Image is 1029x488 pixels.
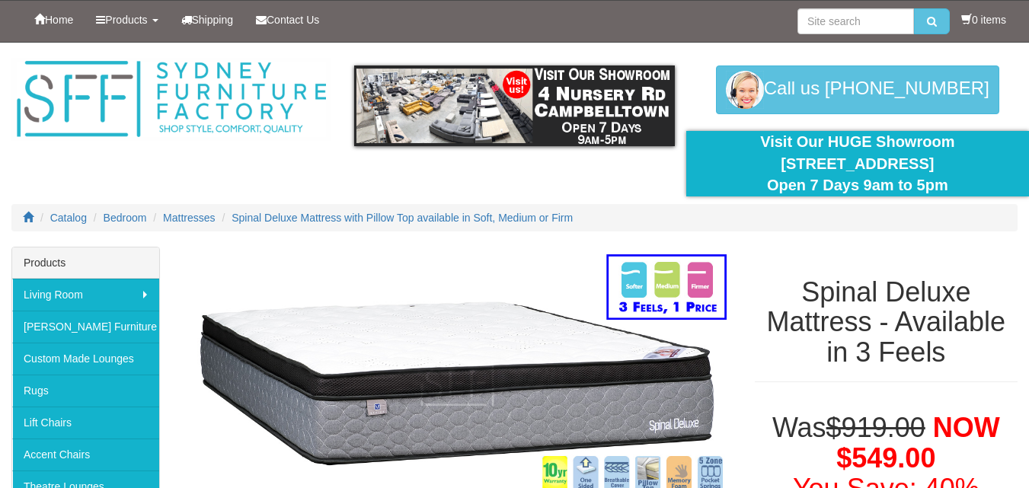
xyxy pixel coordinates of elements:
[755,277,1018,368] h1: Spinal Deluxe Mattress - Available in 3 Feels
[12,279,159,311] a: Living Room
[85,1,169,39] a: Products
[12,247,159,279] div: Products
[45,14,73,26] span: Home
[12,407,159,439] a: Lift Chairs
[50,212,87,224] a: Catalog
[12,375,159,407] a: Rugs
[11,58,331,141] img: Sydney Furniture Factory
[12,343,159,375] a: Custom Made Lounges
[826,412,925,443] del: $919.00
[23,1,85,39] a: Home
[797,8,914,34] input: Site search
[170,1,245,39] a: Shipping
[104,212,147,224] a: Bedroom
[163,212,215,224] a: Mattresses
[12,311,159,343] a: [PERSON_NAME] Furniture
[961,12,1006,27] li: 0 items
[267,14,319,26] span: Contact Us
[232,212,573,224] a: Spinal Deluxe Mattress with Pillow Top available in Soft, Medium or Firm
[354,65,674,146] img: showroom.gif
[192,14,234,26] span: Shipping
[12,439,159,470] a: Accent Chairs
[698,131,1018,196] div: Visit Our HUGE Showroom [STREET_ADDRESS] Open 7 Days 9am to 5pm
[836,412,999,474] span: NOW $549.00
[244,1,331,39] a: Contact Us
[105,14,147,26] span: Products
